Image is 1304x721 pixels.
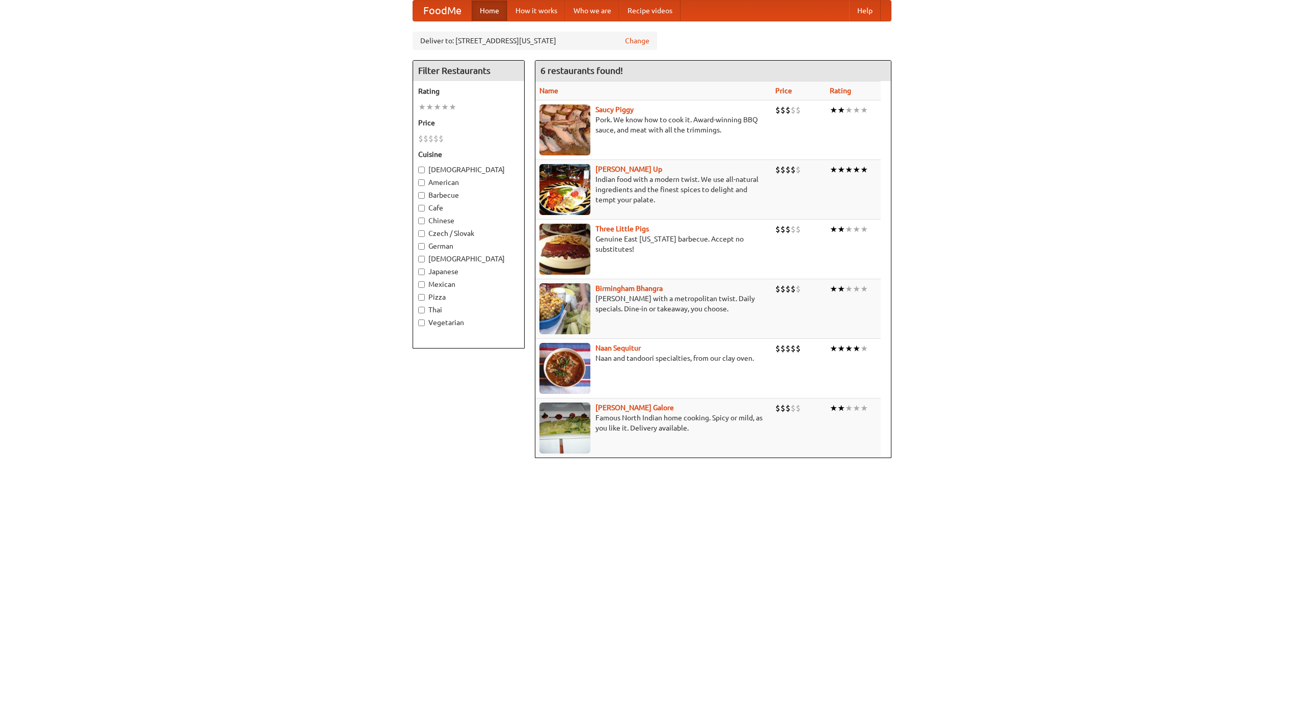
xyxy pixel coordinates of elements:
[539,343,590,394] img: naansequitur.jpg
[418,133,423,144] li: $
[625,36,649,46] a: Change
[418,305,519,315] label: Thai
[418,294,425,301] input: Pizza
[418,243,425,250] input: German
[595,105,634,114] a: Saucy Piggy
[845,224,853,235] li: ★
[418,319,425,326] input: Vegetarian
[775,283,780,295] li: $
[413,61,524,81] h4: Filter Restaurants
[539,224,590,275] img: littlepigs.jpg
[837,343,845,354] li: ★
[837,104,845,116] li: ★
[507,1,565,21] a: How it works
[413,32,657,50] div: Deliver to: [STREET_ADDRESS][US_STATE]
[418,205,425,211] input: Cafe
[595,404,674,412] a: [PERSON_NAME] Galore
[860,283,868,295] li: ★
[845,343,853,354] li: ★
[595,165,662,173] b: [PERSON_NAME] Up
[830,87,851,95] a: Rating
[796,104,801,116] li: $
[539,104,590,155] img: saucy.jpg
[830,403,837,414] li: ★
[418,101,426,113] li: ★
[853,403,860,414] li: ★
[830,104,837,116] li: ★
[539,403,590,453] img: currygalore.jpg
[423,133,428,144] li: $
[418,228,519,238] label: Czech / Slovak
[837,224,845,235] li: ★
[780,104,785,116] li: $
[791,224,796,235] li: $
[837,283,845,295] li: ★
[619,1,681,21] a: Recipe videos
[775,403,780,414] li: $
[796,164,801,175] li: $
[418,149,519,159] h5: Cuisine
[439,133,444,144] li: $
[595,284,663,292] b: Birmingham Bhangra
[785,403,791,414] li: $
[418,192,425,199] input: Barbecue
[540,66,623,75] ng-pluralize: 6 restaurants found!
[860,104,868,116] li: ★
[853,164,860,175] li: ★
[780,224,785,235] li: $
[418,167,425,173] input: [DEMOGRAPHIC_DATA]
[539,174,767,205] p: Indian food with a modern twist. We use all-natural ingredients and the finest spices to delight ...
[539,283,590,334] img: bhangra.jpg
[418,307,425,313] input: Thai
[418,317,519,328] label: Vegetarian
[418,241,519,251] label: German
[418,254,519,264] label: [DEMOGRAPHIC_DATA]
[418,216,519,226] label: Chinese
[418,266,519,277] label: Japanese
[418,118,519,128] h5: Price
[418,269,425,275] input: Japanese
[426,101,433,113] li: ★
[845,164,853,175] li: ★
[791,403,796,414] li: $
[595,225,649,233] a: Three Little Pigs
[418,230,425,237] input: Czech / Slovak
[845,104,853,116] li: ★
[791,164,796,175] li: $
[785,343,791,354] li: $
[796,403,801,414] li: $
[860,403,868,414] li: ★
[796,224,801,235] li: $
[796,343,801,354] li: $
[472,1,507,21] a: Home
[539,234,767,254] p: Genuine East [US_STATE] barbecue. Accept no substitutes!
[785,224,791,235] li: $
[418,179,425,186] input: American
[775,343,780,354] li: $
[539,87,558,95] a: Name
[860,164,868,175] li: ★
[595,344,641,352] a: Naan Sequitur
[539,353,767,363] p: Naan and tandoori specialties, from our clay oven.
[780,403,785,414] li: $
[791,104,796,116] li: $
[853,283,860,295] li: ★
[837,164,845,175] li: ★
[418,292,519,302] label: Pizza
[845,403,853,414] li: ★
[539,115,767,135] p: Pork. We know how to cook it. Award-winning BBQ sauce, and meat with all the trimmings.
[860,343,868,354] li: ★
[849,1,881,21] a: Help
[785,283,791,295] li: $
[418,256,425,262] input: [DEMOGRAPHIC_DATA]
[785,164,791,175] li: $
[853,224,860,235] li: ★
[853,343,860,354] li: ★
[775,164,780,175] li: $
[418,86,519,96] h5: Rating
[418,190,519,200] label: Barbecue
[780,283,785,295] li: $
[418,218,425,224] input: Chinese
[418,203,519,213] label: Cafe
